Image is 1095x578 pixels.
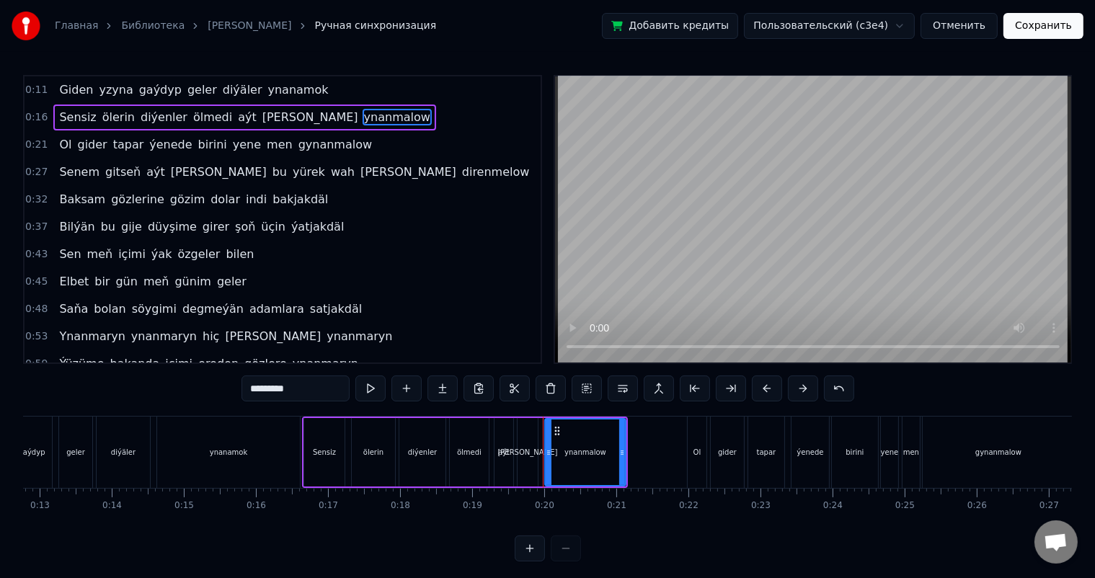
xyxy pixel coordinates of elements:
[679,500,699,512] div: 0:22
[823,500,843,512] div: 0:24
[265,136,294,153] span: men
[117,246,147,262] span: içimi
[92,301,127,317] span: bolan
[169,191,206,208] span: gözim
[25,275,48,289] span: 0:45
[209,191,241,208] span: dolar
[463,500,482,512] div: 0:19
[86,246,115,262] span: meň
[325,328,394,344] span: ynanmaryn
[120,218,143,235] span: gije
[201,328,221,344] span: hiç
[221,81,264,98] span: diýäler
[104,164,142,180] span: gitseň
[1039,500,1059,512] div: 0:27
[25,110,48,125] span: 0:16
[192,109,234,125] span: ölmedi
[25,83,48,97] span: 0:11
[290,218,345,235] span: ýatjakdäl
[216,273,248,290] span: geler
[146,218,198,235] span: düyşime
[58,328,126,344] span: Ynanmaryn
[291,355,360,372] span: ynanmaryn
[243,355,288,372] span: gözlere
[114,273,138,290] span: gün
[903,447,919,458] div: men
[297,136,373,153] span: gynanmalow
[169,164,268,180] span: [PERSON_NAME]
[174,500,194,512] div: 0:15
[210,447,248,458] div: ynanamok
[138,81,183,98] span: gaýdyp
[97,81,134,98] span: yzyna
[267,81,330,98] span: ynanamok
[408,447,438,458] div: diýenler
[1003,13,1083,39] button: Сохранить
[197,136,229,153] span: birini
[186,81,218,98] span: geler
[391,500,410,512] div: 0:18
[359,164,458,180] span: [PERSON_NAME]
[309,301,363,317] span: satjakdäl
[130,301,178,317] span: söygimi
[208,19,291,33] a: [PERSON_NAME]
[607,500,626,512] div: 0:21
[25,192,48,207] span: 0:32
[58,218,96,235] span: Bilýän
[58,81,94,98] span: Giden
[58,301,89,317] span: Saňa
[112,136,146,153] span: tapar
[234,218,257,235] span: şoň
[271,164,288,180] span: bu
[173,273,212,290] span: günim
[110,191,166,208] span: gözlerine
[25,357,48,371] span: 0:59
[145,164,167,180] span: aýt
[176,246,221,262] span: özgeler
[846,447,864,458] div: birini
[25,165,48,179] span: 0:27
[497,447,557,458] div: [PERSON_NAME]
[881,447,899,458] div: yene
[921,13,998,39] button: Отменить
[55,19,436,33] nav: breadcrumb
[757,447,776,458] div: tapar
[58,164,101,180] span: Senem
[363,447,384,458] div: ölerin
[319,500,338,512] div: 0:17
[121,19,185,33] a: Библиотека
[247,500,266,512] div: 0:16
[1034,520,1078,564] a: Открытый чат
[25,247,48,262] span: 0:43
[231,136,262,153] span: yene
[18,447,45,458] div: gaýdyp
[25,220,48,234] span: 0:37
[751,500,771,512] div: 0:23
[25,302,48,316] span: 0:48
[58,136,73,153] span: Ol
[313,447,336,458] div: Sensiz
[315,19,437,33] span: Ручная синхронизация
[93,273,111,290] span: bir
[148,136,193,153] span: ýenede
[244,191,268,208] span: indi
[130,328,198,344] span: ynanmaryn
[102,500,122,512] div: 0:14
[139,109,189,125] span: diýenler
[693,447,701,458] div: Ol
[975,447,1021,458] div: gynanmalow
[99,218,117,235] span: bu
[895,500,915,512] div: 0:25
[25,329,48,344] span: 0:53
[271,191,329,208] span: bakjakdäl
[223,328,322,344] span: [PERSON_NAME]
[602,13,738,39] button: Добавить кредиты
[797,447,823,458] div: ýenede
[58,355,105,372] span: Ýüzüme
[201,218,231,235] span: girer
[197,355,240,372] span: ereden
[236,109,258,125] span: aýt
[12,12,40,40] img: youka
[58,109,97,125] span: Sensiz
[461,164,531,180] span: direnmelow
